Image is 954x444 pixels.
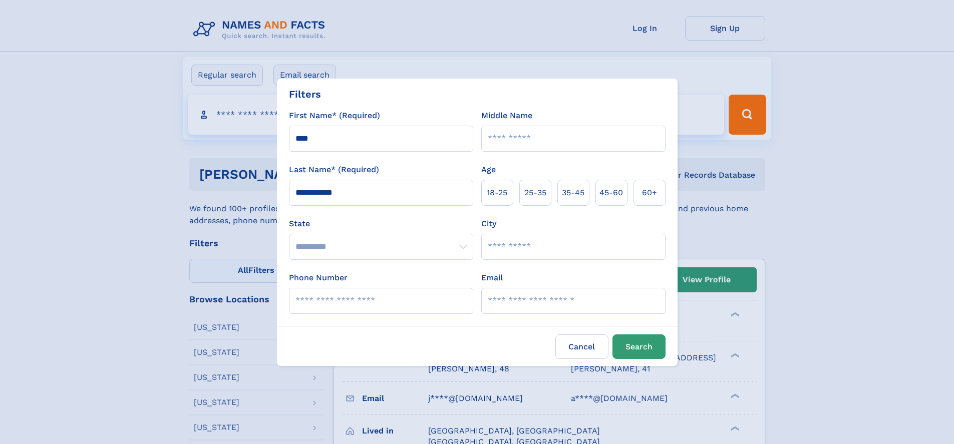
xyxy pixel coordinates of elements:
[289,87,321,102] div: Filters
[555,334,608,359] label: Cancel
[599,187,623,199] span: 45‑60
[481,164,496,176] label: Age
[481,272,503,284] label: Email
[289,272,348,284] label: Phone Number
[289,218,473,230] label: State
[562,187,584,199] span: 35‑45
[612,334,666,359] button: Search
[487,187,507,199] span: 18‑25
[481,218,496,230] label: City
[642,187,657,199] span: 60+
[481,110,532,122] label: Middle Name
[289,164,379,176] label: Last Name* (Required)
[524,187,546,199] span: 25‑35
[289,110,380,122] label: First Name* (Required)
